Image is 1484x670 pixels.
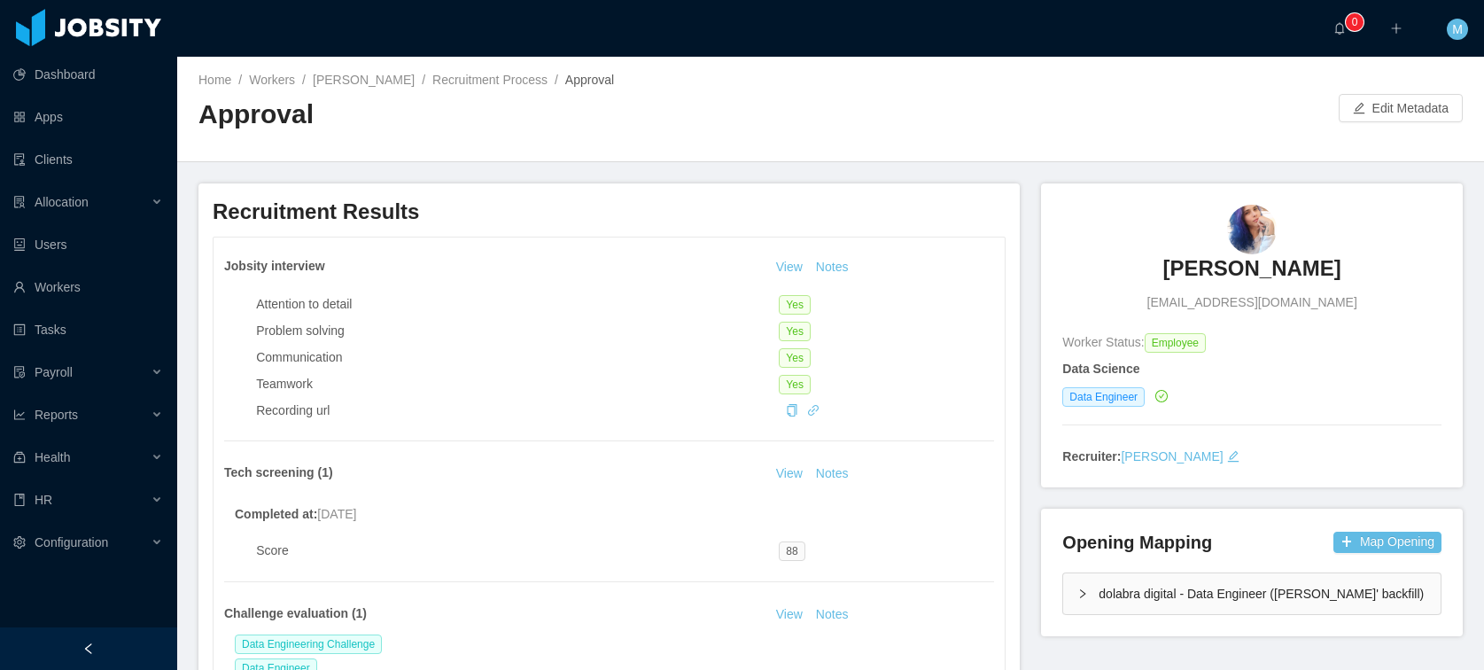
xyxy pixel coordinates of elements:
span: Allocation [35,195,89,209]
div: Communication [256,348,779,367]
button: icon: plusMap Opening [1333,532,1441,553]
h2: Approval [198,97,831,133]
a: [PERSON_NAME] [313,73,415,87]
i: icon: copy [786,404,798,417]
span: Yes [779,375,811,394]
i: icon: link [807,404,820,417]
strong: Tech screening (1) [224,465,333,479]
a: Workers [249,73,295,87]
i: icon: file-protect [13,366,26,378]
span: Data Engineering Challenge [235,635,382,654]
span: / [422,73,425,87]
a: icon: profileTasks [13,312,163,347]
i: icon: right [1077,588,1088,599]
a: icon: check-circle [1152,389,1168,403]
div: Attention to detail [256,295,779,314]
i: icon: edit [1227,450,1239,463]
a: icon: link [807,403,820,417]
div: Recording url [256,401,779,420]
div: Teamwork [256,375,779,393]
span: 88 [779,541,804,561]
button: Notes [809,464,856,485]
i: icon: check-circle [1155,390,1168,402]
button: icon: editEdit Metadata [1339,94,1463,122]
img: 8e3f7ba0-825a-4655-9cd2-ca0c7de3f823_689f5279cff88-90w.png [1227,205,1277,254]
a: View [770,466,809,480]
span: HR [35,493,52,507]
i: icon: line-chart [13,409,26,421]
span: / [302,73,306,87]
a: Home [198,73,231,87]
a: icon: robotUsers [13,227,163,262]
strong: Data Science [1062,362,1139,376]
a: icon: appstoreApps [13,99,163,135]
i: icon: plus [1390,22,1402,35]
a: icon: userWorkers [13,269,163,305]
i: icon: book [13,494,26,506]
a: Recruitment Process [432,73,548,87]
button: Notes [809,604,856,626]
span: M [1452,19,1463,40]
a: [PERSON_NAME] [1121,449,1223,464]
span: Employee [1145,333,1206,353]
a: [PERSON_NAME] [1162,254,1340,293]
a: View [770,260,809,274]
h3: Recruitment Results [213,198,1006,226]
h3: [PERSON_NAME] [1162,254,1340,283]
span: Yes [779,322,811,341]
button: Notes [809,257,856,278]
span: Worker Status: [1062,335,1144,349]
span: Approval [565,73,614,87]
div: Copy [786,401,798,420]
i: icon: setting [13,536,26,549]
strong: Completed at: [235,507,317,521]
h4: Opening Mapping [1062,530,1212,555]
span: Data Engineer [1062,387,1145,407]
span: / [555,73,558,87]
a: icon: auditClients [13,142,163,177]
a: View [770,607,809,621]
span: Yes [779,348,811,368]
div: Score [256,541,779,560]
span: [DATE] [317,507,356,521]
span: [EMAIL_ADDRESS][DOMAIN_NAME] [1147,293,1357,312]
span: Yes [779,295,811,315]
i: icon: bell [1333,22,1346,35]
span: / [238,73,242,87]
strong: Jobsity interview [224,259,325,273]
i: icon: solution [13,196,26,208]
span: Configuration [35,535,108,549]
span: Reports [35,408,78,422]
span: Health [35,450,70,464]
div: Problem solving [256,322,779,340]
i: icon: medicine-box [13,451,26,464]
strong: Challenge evaluation (1) [224,606,367,620]
span: Payroll [35,365,73,379]
a: icon: pie-chartDashboard [13,57,163,92]
sup: 0 [1346,13,1364,31]
div: icon: rightdolabra digital - Data Engineer ([PERSON_NAME]' backfill) [1063,573,1441,614]
strong: Recruiter: [1062,449,1121,464]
